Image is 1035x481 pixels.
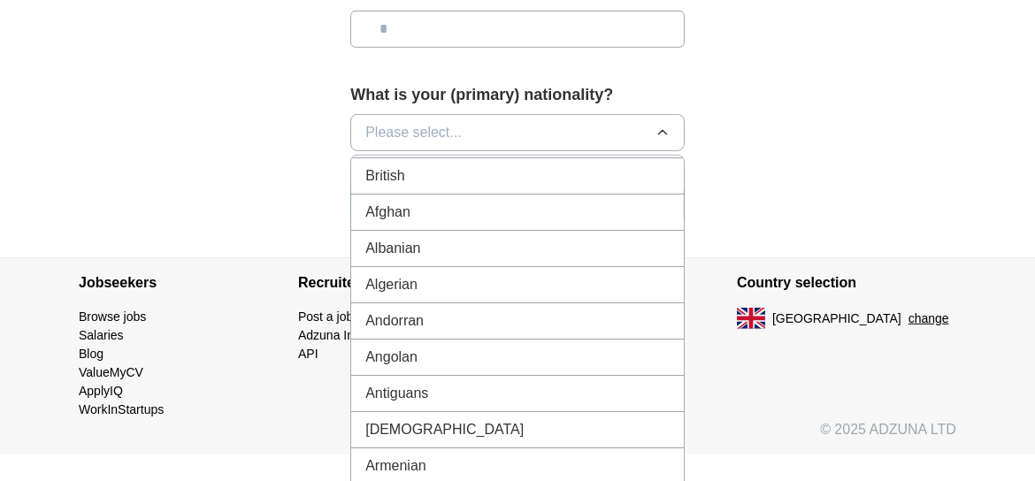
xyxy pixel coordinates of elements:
span: Albanian [365,238,420,259]
span: Armenian [365,455,425,477]
span: Antiguans [365,383,428,404]
a: WorkInStartups [79,402,164,416]
a: Adzuna Intelligence [298,328,406,342]
a: ApplyIQ [79,384,123,398]
a: ValueMyCV [79,365,143,379]
span: Angolan [365,347,418,368]
a: Browse jobs [79,309,146,324]
span: Please select... [365,122,462,143]
a: Post a job [298,309,353,324]
img: UK flag [737,308,765,329]
span: [GEOGRAPHIC_DATA] [772,309,901,328]
a: Salaries [79,328,124,342]
button: Please select... [350,114,685,151]
span: Algerian [365,274,418,295]
h4: Country selection [737,258,956,308]
a: API [298,347,318,361]
label: What is your (primary) nationality? [350,83,685,107]
span: British [365,165,404,187]
button: change [908,309,949,328]
span: Afghan [365,202,410,223]
span: Andorran [365,310,424,332]
a: Blog [79,347,103,361]
div: © 2025 ADZUNA LTD [65,419,970,454]
span: [DEMOGRAPHIC_DATA] [365,419,524,440]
